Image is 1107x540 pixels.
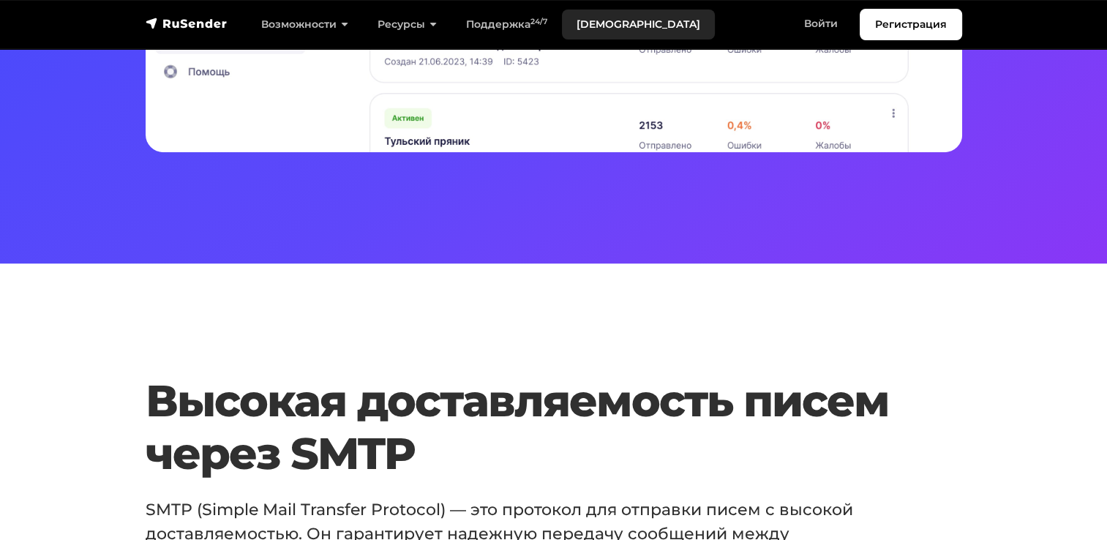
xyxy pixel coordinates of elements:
a: Регистрация [860,9,962,40]
sup: 24/7 [530,17,547,26]
a: Ресурсы [363,10,451,40]
a: [DEMOGRAPHIC_DATA] [562,10,715,40]
a: Войти [789,9,852,39]
img: RuSender [146,16,228,31]
a: Поддержка24/7 [451,10,562,40]
h2: Высокая доставляемость писем через SMTP [146,375,893,480]
a: Возможности [247,10,363,40]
